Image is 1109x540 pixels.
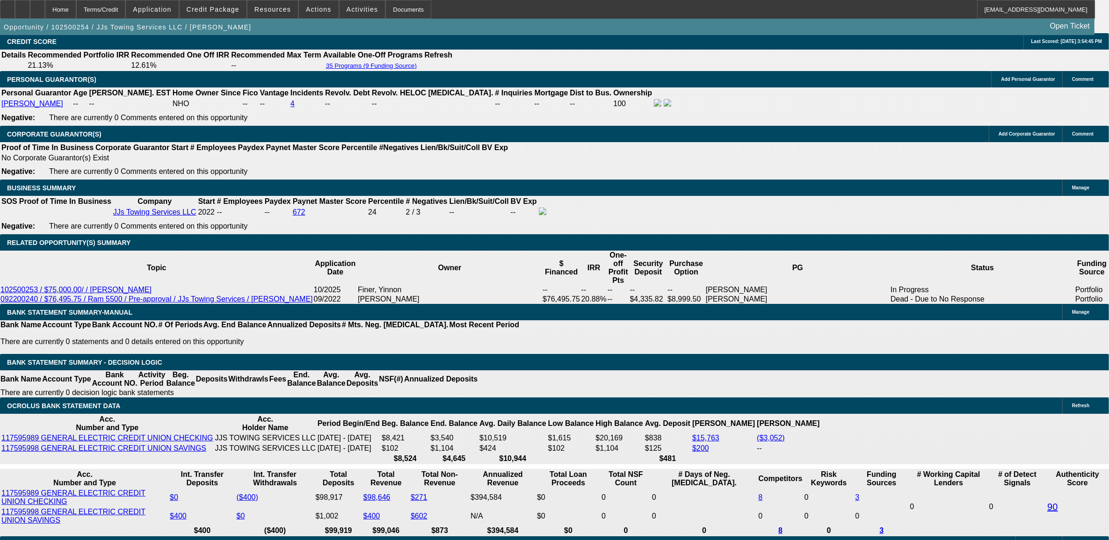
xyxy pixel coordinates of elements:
[197,207,215,217] td: 2022
[217,197,263,205] b: # Employees
[49,167,247,175] span: There are currently 0 Comments entered on this opportunity
[1,222,35,230] b: Negative:
[607,251,630,285] th: One-off Profit Pts
[548,444,594,453] td: $102
[238,144,264,151] b: Paydex
[1,197,18,206] th: SOS
[430,444,478,453] td: $1,104
[479,433,547,443] td: $10,519
[510,207,537,217] td: --
[323,62,420,70] button: 35 Programs (9 Funding Source)
[1,167,35,175] b: Negative:
[267,320,341,330] th: Annualized Deposits
[325,89,370,97] b: Revolv. Debt
[613,89,652,97] b: Ownership
[758,507,803,525] td: 0
[242,99,259,109] td: --
[7,239,130,246] span: RELATED OPPORTUNITY(S) SUMMARY
[290,100,295,108] a: 4
[511,197,537,205] b: BV Exp
[479,444,547,453] td: $424
[705,295,890,304] td: [PERSON_NAME]
[72,99,87,109] td: --
[1,508,145,524] a: 117595998 GENERAL ELECTRIC CREDIT UNION SAVINGS
[325,99,370,109] td: --
[1,50,26,60] th: Details
[363,470,409,488] th: Total Revenue
[89,99,171,109] td: --
[236,526,314,535] th: ($400)
[570,89,612,97] b: Dist to Bus.
[654,99,661,107] img: facebook-icon.png
[607,285,630,295] td: --
[989,470,1046,488] th: # of Detect Signals
[203,320,267,330] th: Avg. End Balance
[692,444,709,452] a: $200
[542,285,581,295] td: --
[601,507,651,525] td: 0
[1072,131,1094,137] span: Comment
[1072,310,1089,315] span: Manage
[430,433,478,443] td: $3,540
[804,507,854,525] td: 0
[536,526,600,535] th: $0
[243,89,258,97] b: Fico
[166,370,195,388] th: Beg. Balance
[542,251,581,285] th: $ Financed
[316,370,346,388] th: Avg. Balance
[293,208,305,216] a: 672
[215,444,316,453] td: JJS TOWING SERVICES LLC
[705,285,890,295] td: [PERSON_NAME]
[479,415,547,432] th: Avg. Daily Balance
[652,489,757,506] td: 0
[138,370,166,388] th: Activity Period
[7,38,57,45] span: CREDIT SCORE
[581,285,607,295] td: --
[410,470,469,488] th: Total Non-Revenue
[890,295,1075,304] td: Dead - Due to No Response
[1047,502,1058,512] a: 90
[449,197,509,205] b: Lien/Bk/Suit/Coll
[381,454,429,463] th: $8,524
[357,285,542,295] td: Finer, Yinnon
[315,526,362,535] th: $99,919
[247,0,298,18] button: Resources
[7,309,132,316] span: BANK STATEMENT SUMMARY-MANUAL
[607,295,630,304] td: --
[411,493,428,501] a: $271
[536,470,600,488] th: Total Loan Proceeds
[266,144,340,151] b: Paynet Master Score
[1,143,94,152] th: Proof of Time In Business
[260,99,289,109] td: --
[341,320,449,330] th: # Mts. Neg. [MEDICAL_DATA].
[317,415,380,432] th: Period Begin/End
[299,0,339,18] button: Actions
[595,415,643,432] th: High Balance
[7,359,162,366] span: Bank Statement Summary - Decision Logic
[126,0,178,18] button: Application
[855,507,908,525] td: 0
[346,370,379,388] th: Avg. Deposits
[404,370,478,388] th: Annualized Deposits
[1031,39,1102,44] span: Last Scored: [DATE] 3:54:45 PM
[581,251,607,285] th: IRR
[378,370,404,388] th: NSF(#)
[601,526,651,535] th: 0
[113,208,196,216] a: JJs Towing Services LLC
[667,295,705,304] td: $8,999.50
[645,433,691,443] td: $838
[804,526,854,535] th: 0
[0,295,313,303] a: 092200240 / $76,495.75 / Ram 5500 / Pre-approval / JJs Towing Services / [PERSON_NAME]
[989,489,1046,525] td: 0
[595,444,643,453] td: $1,104
[0,338,519,346] p: There are currently 0 statements and 0 details entered on this opportunity
[170,512,187,520] a: $400
[89,89,171,97] b: [PERSON_NAME]. EST
[1,489,145,505] a: 117595989 GENERAL ELECTRIC CREDIT UNION CHECKING
[479,454,547,463] th: $10,944
[778,526,783,534] a: 8
[536,489,600,506] td: $0
[313,295,357,304] td: 09/2022
[470,470,536,488] th: Annualized Revenue
[664,99,671,107] img: linkedin-icon.png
